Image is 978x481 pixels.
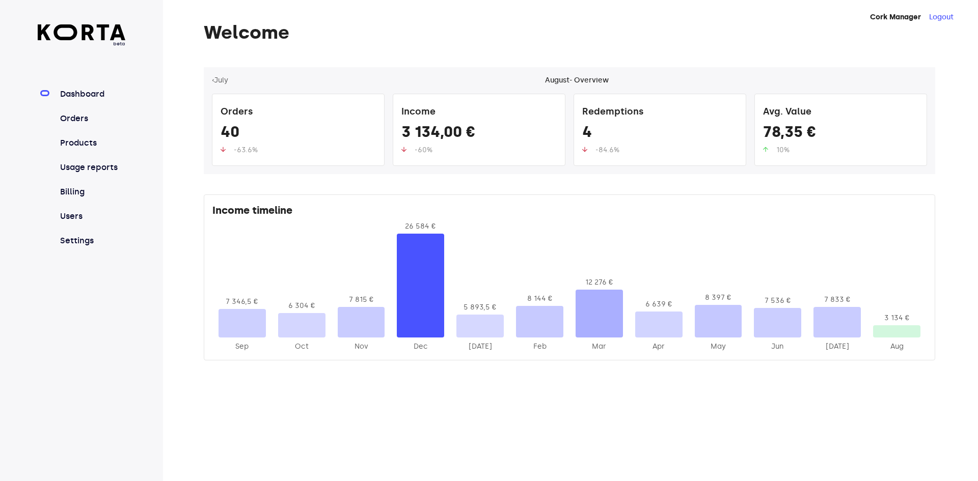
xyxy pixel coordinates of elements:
[754,296,801,306] div: 7 536 €
[397,221,444,232] div: 26 584 €
[763,102,918,123] div: Avg. Value
[58,161,126,174] a: Usage reports
[234,146,258,154] span: -63.6%
[870,13,921,21] strong: Cork Manager
[58,186,126,198] a: Billing
[38,24,126,47] a: beta
[763,123,918,145] div: 78,35 €
[576,342,623,352] div: 2025-Mar
[776,146,790,154] span: 10%
[929,12,954,22] button: Logout
[212,203,927,221] div: Income timeline
[212,75,228,86] button: ‹July
[204,22,935,43] h1: Welcome
[221,123,376,145] div: 40
[582,123,738,145] div: 4
[545,75,609,86] div: August - Overview
[397,342,444,352] div: 2024-Dec
[635,342,683,352] div: 2025-Apr
[415,146,432,154] span: -60%
[516,294,563,304] div: 8 144 €
[401,123,557,145] div: 3 134,00 €
[516,342,563,352] div: 2025-Feb
[401,102,557,123] div: Income
[754,342,801,352] div: 2025-Jun
[58,235,126,247] a: Settings
[582,102,738,123] div: Redemptions
[456,302,504,313] div: 5 893,5 €
[695,293,742,303] div: 8 397 €
[873,313,920,323] div: 3 134 €
[456,342,504,352] div: 2025-Jan
[278,342,325,352] div: 2024-Oct
[763,147,768,152] img: up
[338,342,385,352] div: 2024-Nov
[813,342,861,352] div: 2025-Jul
[338,295,385,305] div: 7 815 €
[221,147,226,152] img: up
[813,295,861,305] div: 7 833 €
[38,40,126,47] span: beta
[219,342,266,352] div: 2024-Sep
[58,112,126,125] a: Orders
[576,277,623,288] div: 12 276 €
[221,102,376,123] div: Orders
[582,147,587,152] img: up
[58,210,126,222] a: Users
[38,24,126,40] img: Korta
[278,301,325,311] div: 6 304 €
[58,137,126,149] a: Products
[873,342,920,352] div: 2025-Aug
[219,297,266,307] div: 7 346,5 €
[695,342,742,352] div: 2025-May
[595,146,619,154] span: -84.6%
[58,88,126,100] a: Dashboard
[401,147,406,152] img: up
[635,299,683,309] div: 6 639 €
